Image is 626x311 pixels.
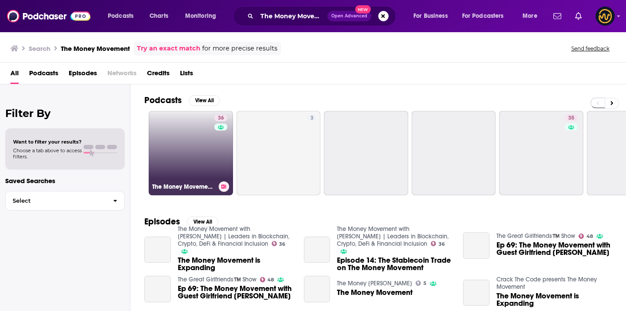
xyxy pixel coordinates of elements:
[150,10,168,22] span: Charts
[355,5,371,13] span: New
[149,111,233,195] a: 36The Money Movement with [PERSON_NAME] | Leaders in Blockchain, Crypto, DeFi & Financial Inclusion
[423,281,426,285] span: 5
[180,66,193,84] a: Lists
[496,241,612,256] a: Ep 69: The Money Movement with Guest Girlfriend Dorinda Walker
[202,43,277,54] span: for more precise results
[331,14,367,18] span: Open Advanced
[257,9,327,23] input: Search podcasts, credits, & more...
[337,289,413,296] a: The Money Movement
[499,111,583,195] a: 35
[307,114,317,121] a: 3
[304,237,330,263] a: Episode 14: The Stablecoin Trade on The Money Movement
[596,7,615,26] span: Logged in as LowerStreet
[144,9,173,23] a: Charts
[29,66,58,84] a: Podcasts
[178,285,293,300] span: Ep 69: The Money Movement with Guest Girlfriend [PERSON_NAME]
[5,107,125,120] h2: Filter By
[147,66,170,84] a: Credits
[178,257,293,271] a: The Money Movement is Expanding
[13,139,82,145] span: Want to filter your results?
[178,225,290,247] a: The Money Movement with Jeremy Allaire | Leaders in Blockchain, Crypto, DeFi & Financial Inclusion
[279,242,285,246] span: 36
[185,10,216,22] span: Monitoring
[108,10,133,22] span: Podcasts
[61,44,130,53] h3: The Money Movement
[523,10,537,22] span: More
[550,9,565,23] a: Show notifications dropdown
[144,216,180,227] h2: Episodes
[310,114,313,123] span: 3
[337,225,449,247] a: The Money Movement with Jeremy Allaire | Leaders in Blockchain, Crypto, DeFi & Financial Inclusion
[102,9,145,23] button: open menu
[456,9,516,23] button: open menu
[496,292,612,307] a: The Money Movement is Expanding
[516,9,548,23] button: open menu
[107,66,137,84] span: Networks
[144,276,171,302] a: Ep 69: The Money Movement with Guest Girlfriend Dorinda Walker
[236,111,321,195] a: 3
[579,234,593,239] a: 48
[10,66,19,84] a: All
[439,242,445,246] span: 36
[7,8,90,24] img: Podchaser - Follow, Share and Rate Podcasts
[214,114,227,121] a: 36
[144,216,218,227] a: EpisodesView All
[152,183,215,191] h3: The Money Movement with [PERSON_NAME] | Leaders in Blockchain, Crypto, DeFi & Financial Inclusion
[272,241,286,246] a: 36
[267,278,274,282] span: 48
[586,234,593,238] span: 48
[178,285,293,300] a: Ep 69: The Money Movement with Guest Girlfriend Dorinda Walker
[413,10,448,22] span: For Business
[29,44,50,53] h3: Search
[496,241,612,256] span: Ep 69: The Money Movement with Guest Girlfriend [PERSON_NAME]
[572,9,585,23] a: Show notifications dropdown
[496,232,575,240] a: The Great Girlfriends™️ Show
[569,45,612,52] button: Send feedback
[144,95,182,106] h2: Podcasts
[144,95,220,106] a: PodcastsView All
[241,6,404,26] div: Search podcasts, credits, & more...
[462,10,504,22] span: For Podcasters
[69,66,97,84] a: Episodes
[187,217,218,227] button: View All
[179,9,227,23] button: open menu
[596,7,615,26] img: User Profile
[137,43,200,54] a: Try an exact match
[6,198,106,204] span: Select
[463,232,489,259] a: Ep 69: The Money Movement with Guest Girlfriend Dorinda Walker
[218,114,224,123] span: 36
[5,191,125,211] button: Select
[568,114,574,123] span: 35
[565,114,578,121] a: 35
[144,237,171,263] a: The Money Movement is Expanding
[463,280,489,306] a: The Money Movement is Expanding
[5,177,125,185] p: Saved Searches
[407,9,459,23] button: open menu
[416,281,426,286] a: 5
[496,276,597,291] a: Crack The Code presents The Money Movement
[431,241,445,246] a: 36
[260,277,274,282] a: 48
[337,257,453,271] a: Episode 14: The Stablecoin Trade on The Money Movement
[337,280,412,287] a: The Money Millhouse
[327,11,371,21] button: Open AdvancedNew
[304,276,330,302] a: The Money Movement
[13,147,82,160] span: Choose a tab above to access filters.
[178,276,256,283] a: The Great Girlfriends™️ Show
[596,7,615,26] button: Show profile menu
[189,95,220,106] button: View All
